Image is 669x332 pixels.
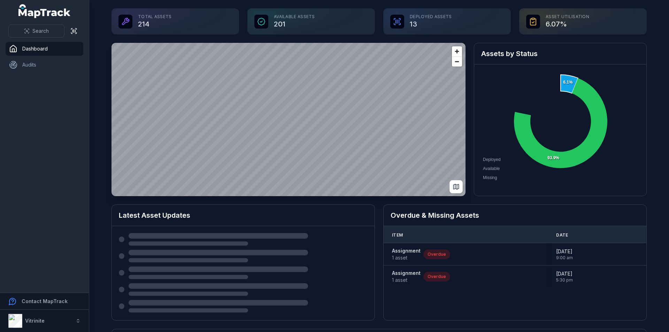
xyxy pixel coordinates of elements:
h2: Assets by Status [481,49,639,59]
strong: Assignment [392,247,421,254]
h2: Overdue & Missing Assets [391,210,639,220]
strong: Vitrinite [25,318,45,324]
span: 5:30 pm [556,277,573,283]
button: Zoom in [452,46,462,56]
a: Assignment1 asset [392,270,421,284]
h2: Latest Asset Updates [119,210,368,220]
a: Dashboard [6,42,83,56]
span: 1 asset [392,277,421,284]
span: Deployed [483,157,501,162]
canvas: Map [111,43,466,196]
a: Assignment1 asset [392,247,421,261]
a: Audits [6,58,83,72]
time: 14/07/2025, 9:00:00 am [556,248,573,261]
span: Available [483,166,500,171]
span: Search [32,28,49,34]
div: Overdue [423,272,450,281]
strong: Contact MapTrack [22,298,68,304]
div: Overdue [423,249,450,259]
span: [DATE] [556,248,573,255]
button: Switch to Map View [449,180,463,193]
span: [DATE] [556,270,573,277]
span: Item [392,232,403,238]
span: Missing [483,175,497,180]
button: Zoom out [452,56,462,67]
strong: Assignment [392,270,421,277]
a: MapTrack [18,4,71,18]
span: 9:00 am [556,255,573,261]
button: Search [8,24,64,38]
span: Date [556,232,568,238]
span: 1 asset [392,254,421,261]
time: 09/10/2025, 5:30:00 pm [556,270,573,283]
